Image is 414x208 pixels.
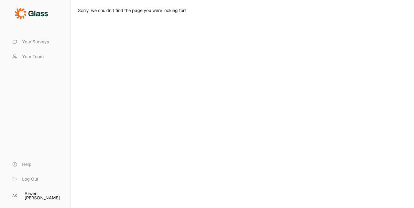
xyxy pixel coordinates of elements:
[22,161,32,167] span: Help
[78,7,407,14] p: Sorry, we couldn't find the page you were looking for!
[25,191,63,200] div: Arwen [PERSON_NAME]
[22,54,44,60] span: Your Team
[22,39,49,45] span: Your Surveys
[22,176,38,182] span: Log Out
[10,191,20,201] div: AK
